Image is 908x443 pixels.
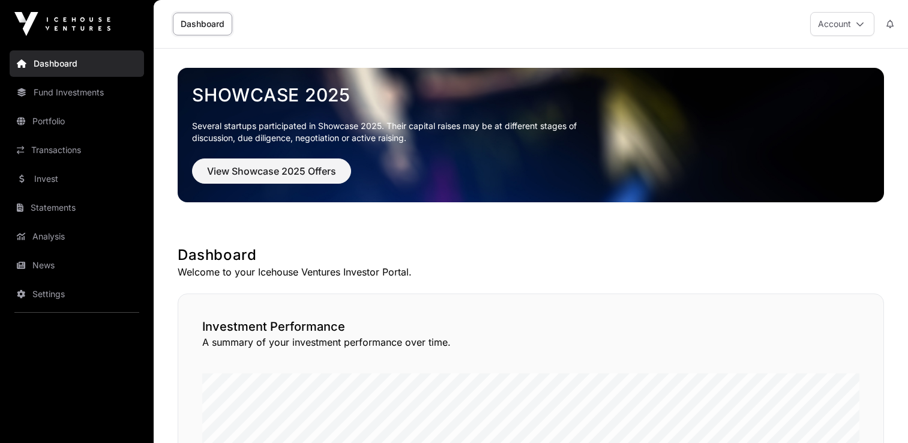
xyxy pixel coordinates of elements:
[848,385,908,443] iframe: Chat Widget
[178,68,884,202] img: Showcase 2025
[178,265,884,279] p: Welcome to your Icehouse Ventures Investor Portal.
[10,79,144,106] a: Fund Investments
[173,13,232,35] a: Dashboard
[192,84,870,106] a: Showcase 2025
[10,108,144,134] a: Portfolio
[178,246,884,265] h1: Dashboard
[810,12,874,36] button: Account
[10,50,144,77] a: Dashboard
[202,335,859,349] p: A summary of your investment performance over time.
[10,166,144,192] a: Invest
[207,164,336,178] span: View Showcase 2025 Offers
[202,318,859,335] h2: Investment Performance
[10,281,144,307] a: Settings
[192,170,351,182] a: View Showcase 2025 Offers
[10,194,144,221] a: Statements
[192,158,351,184] button: View Showcase 2025 Offers
[10,252,144,279] a: News
[10,223,144,250] a: Analysis
[14,12,110,36] img: Icehouse Ventures Logo
[192,120,595,144] p: Several startups participated in Showcase 2025. Their capital raises may be at different stages o...
[10,137,144,163] a: Transactions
